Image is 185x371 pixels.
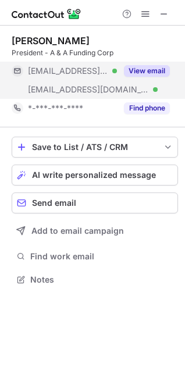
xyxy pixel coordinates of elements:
[31,226,124,236] span: Add to email campaign
[12,48,178,58] div: President - A & A Funding Corp
[124,102,170,114] button: Reveal Button
[124,65,170,77] button: Reveal Button
[30,251,173,262] span: Find work email
[12,165,178,185] button: AI write personalized message
[12,248,178,265] button: Find work email
[12,192,178,213] button: Send email
[12,272,178,288] button: Notes
[32,198,76,208] span: Send email
[32,170,156,180] span: AI write personalized message
[28,66,108,76] span: [EMAIL_ADDRESS][DOMAIN_NAME]
[12,35,90,47] div: [PERSON_NAME]
[12,220,178,241] button: Add to email campaign
[30,274,173,285] span: Notes
[32,142,158,152] div: Save to List / ATS / CRM
[12,7,81,21] img: ContactOut v5.3.10
[28,84,149,95] span: [EMAIL_ADDRESS][DOMAIN_NAME]
[12,137,178,158] button: save-profile-one-click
